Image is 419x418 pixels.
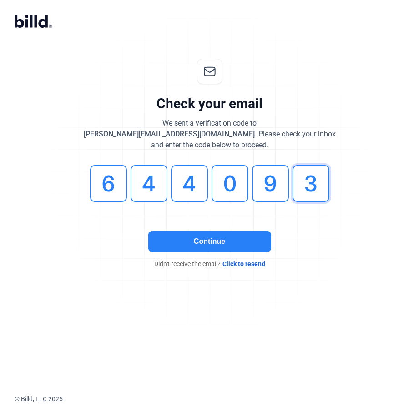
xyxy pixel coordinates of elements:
[84,118,336,151] div: We sent a verification code to . Please check your inbox and enter the code below to proceed.
[84,130,255,138] span: [PERSON_NAME][EMAIL_ADDRESS][DOMAIN_NAME]
[156,95,263,112] div: Check your email
[15,394,419,403] div: © Billd, LLC 2025
[222,259,265,268] span: Click to resend
[73,259,346,268] div: Didn't receive the email?
[148,231,271,252] button: Continue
